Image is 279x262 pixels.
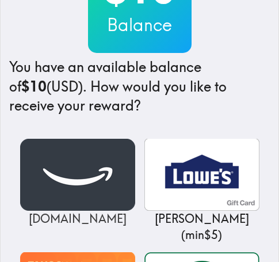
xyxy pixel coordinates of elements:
img: Amazon.com [20,139,135,211]
p: [DOMAIN_NAME] [20,211,135,227]
p: [PERSON_NAME] ( min $5 ) [144,211,259,243]
h4: You have an available balance of (USD) . How would you like to receive your reward? [9,58,270,116]
h3: Balance [88,13,192,37]
a: Lowe's[PERSON_NAME] (min$5) [144,139,259,243]
a: Amazon.com[DOMAIN_NAME] [20,139,135,227]
img: Lowe's [144,139,259,211]
b: $10 [21,78,47,95]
